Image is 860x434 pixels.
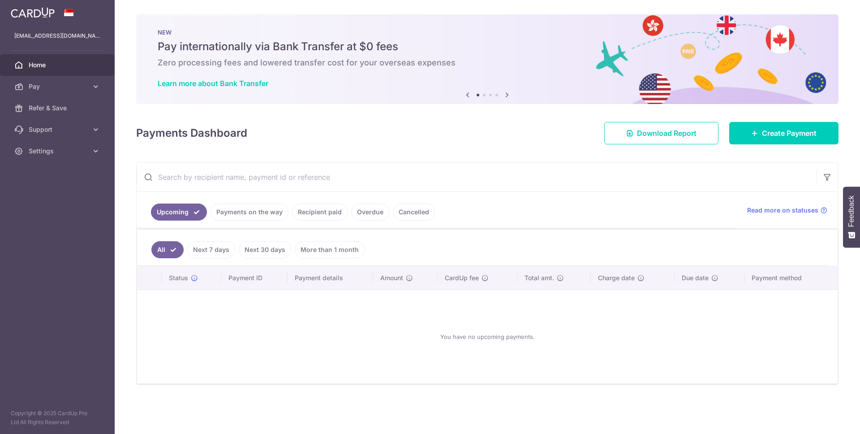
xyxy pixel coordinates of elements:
a: Recipient paid [292,204,348,221]
img: Bank transfer banner [136,14,838,104]
span: Due date [682,273,709,282]
span: Home [29,61,88,69]
div: You have no upcoming payments. [148,297,827,376]
span: Pay [29,82,88,91]
h5: Pay internationally via Bank Transfer at $0 fees [158,39,817,54]
p: NEW [158,29,817,36]
span: Support [29,125,88,134]
span: Download Report [637,128,697,139]
a: All [151,241,184,258]
a: Upcoming [151,204,207,221]
span: Create Payment [762,128,817,139]
span: Amount [380,273,403,282]
img: CardUp [11,7,55,18]
a: Cancelled [393,204,435,221]
span: Read more on statuses [747,206,818,215]
span: Settings [29,147,88,156]
button: Feedback - Show survey [843,187,860,247]
a: Create Payment [729,122,838,144]
span: Refer & Save [29,104,88,113]
h4: Payments Dashboard [136,125,247,141]
p: [EMAIL_ADDRESS][DOMAIN_NAME] [14,31,100,40]
th: Payment details [288,266,374,290]
a: Learn more about Bank Transfer [158,79,268,88]
a: More than 1 month [295,241,365,258]
a: Read more on statuses [747,206,827,215]
a: Next 7 days [187,241,235,258]
span: Status [169,273,188,282]
a: Payments on the way [211,204,288,221]
span: Total amt. [525,273,554,282]
h6: Zero processing fees and lowered transfer cost for your overseas expenses [158,57,817,68]
a: Next 30 days [239,241,291,258]
th: Payment method [744,266,838,290]
a: Overdue [351,204,389,221]
span: CardUp fee [445,273,479,282]
span: Feedback [847,195,856,227]
th: Payment ID [221,266,288,290]
a: Download Report [604,122,718,144]
span: Charge date [598,273,635,282]
input: Search by recipient name, payment id or reference [137,163,817,191]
